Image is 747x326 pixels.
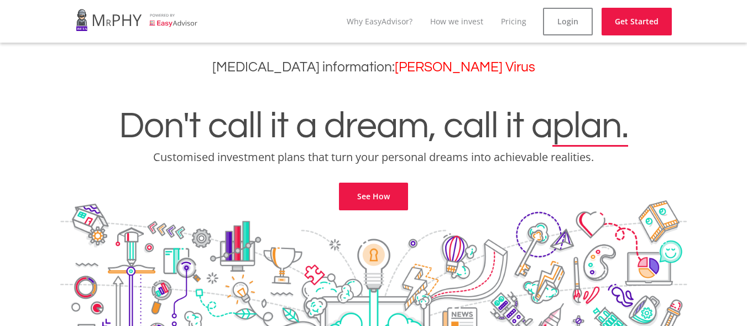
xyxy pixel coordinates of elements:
a: See How [339,183,408,210]
a: How we invest [430,16,483,27]
h3: [MEDICAL_DATA] information: [8,59,739,75]
a: Get Started [602,8,672,35]
a: Login [543,8,593,35]
a: [PERSON_NAME] Virus [395,60,535,74]
span: plan. [552,107,628,145]
a: Why EasyAdvisor? [347,16,412,27]
p: Customised investment plans that turn your personal dreams into achievable realities. [8,149,739,165]
a: Pricing [501,16,526,27]
h1: Don't call it a dream, call it a [8,107,739,145]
